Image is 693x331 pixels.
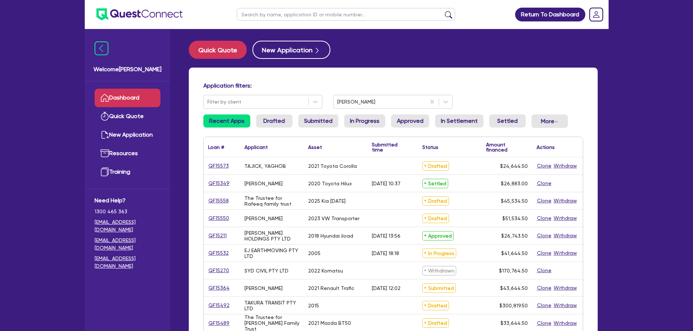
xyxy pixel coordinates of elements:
button: Dropdown toggle [531,114,568,128]
div: TAKURA TRANSIT PTY LTD [244,300,299,311]
img: quest-connect-logo-blue [96,8,183,20]
a: Quick Quote [95,107,160,126]
div: Loan # [208,145,224,150]
div: 2025 Kia [DATE] [308,198,346,204]
a: New Application [95,126,160,144]
a: Settled [489,114,526,128]
div: [DATE] 10:37 [372,181,401,186]
div: Applicant [244,145,268,150]
a: In Progress [344,114,385,128]
div: [DATE] 13:56 [372,233,401,239]
input: Search by name, application ID or mobile number... [237,8,455,21]
a: Resources [95,144,160,163]
span: $51,534.50 [502,215,528,221]
a: QF15349 [208,179,230,187]
a: QF15550 [208,214,230,222]
button: Clone [537,214,552,222]
button: Withdraw [553,249,577,257]
a: QF15492 [208,301,230,310]
a: QF15364 [208,284,230,292]
span: $26,883.00 [501,181,528,186]
span: Settled [422,179,448,188]
a: Dropdown toggle [587,5,606,24]
div: Actions [537,145,555,150]
span: Withdrawn [422,266,456,275]
span: $41,644.50 [501,250,528,256]
button: Withdraw [553,214,577,222]
a: Training [95,163,160,181]
a: Quick Quote [189,41,252,59]
div: 2021 Renault Trafic [308,285,354,291]
a: QF15573 [208,162,229,170]
div: Status [422,145,438,150]
a: Dashboard [95,89,160,107]
a: [EMAIL_ADDRESS][DOMAIN_NAME] [95,255,160,270]
a: QF15270 [208,266,230,275]
img: quick-quote [100,112,109,121]
button: Withdraw [553,284,577,292]
div: [PERSON_NAME] [244,181,283,186]
a: Drafted [256,114,292,128]
img: icon-menu-close [95,41,108,55]
button: Clone [537,284,552,292]
span: Approved [422,231,454,241]
button: Clone [537,249,552,257]
div: EJ EARTHMOVING PTY LTD [244,247,299,259]
span: Drafted [422,318,449,328]
div: 2005 [308,250,320,256]
a: In Settlement [435,114,483,128]
div: Asset [308,145,322,150]
button: Withdraw [553,231,577,240]
span: Submitted [422,283,456,293]
span: Drafted [422,214,449,223]
span: $300,819.50 [499,303,528,308]
span: $45,534.50 [501,198,528,204]
div: 2020 Toyota Hilux [308,181,352,186]
img: training [100,167,109,176]
div: 2023 VW Transporter [308,215,359,221]
button: Clone [537,179,552,187]
a: Recent Apps [203,114,250,128]
button: Quick Quote [189,41,247,59]
button: Withdraw [553,162,577,170]
div: The Trustee for Rafeeq family trust [244,195,299,207]
div: Amount financed [486,142,528,152]
a: QF15211 [208,231,227,240]
div: [DATE] 12:02 [372,285,401,291]
button: Clone [537,231,552,240]
div: [DATE] 18:18 [372,250,399,256]
span: $170,764.50 [499,268,528,274]
div: TAJICK, YAGHOB [244,163,286,169]
a: [EMAIL_ADDRESS][DOMAIN_NAME] [95,218,160,234]
div: SYD CIVIL PTY LTD [244,268,288,274]
span: 1300 465 363 [95,208,160,215]
button: Clone [537,266,552,275]
div: [PERSON_NAME] [244,285,283,291]
div: 2015 [308,303,319,308]
button: Withdraw [553,301,577,310]
button: Clone [537,301,552,310]
span: $43,644.50 [500,285,528,291]
span: $26,743.50 [501,233,528,239]
span: Welcome [PERSON_NAME] [93,65,162,74]
span: Drafted [422,196,449,206]
div: 2022 Komatsu [308,268,343,274]
span: In Progress [422,249,456,258]
span: $24,644.50 [500,163,528,169]
div: [PERSON_NAME] [244,215,283,221]
div: Submitted time [372,142,407,152]
button: Withdraw [553,197,577,205]
a: QF15489 [208,319,230,327]
a: QF15558 [208,197,229,205]
img: new-application [100,130,109,139]
div: [PERSON_NAME] HOLDINGS PTY LTD [244,230,299,242]
a: Approved [391,114,429,128]
span: Drafted [422,161,449,171]
a: [EMAIL_ADDRESS][DOMAIN_NAME] [95,237,160,252]
a: Return To Dashboard [515,8,585,21]
button: Withdraw [553,319,577,327]
img: resources [100,149,109,158]
button: Clone [537,162,552,170]
div: 2018 Hyundai iload [308,233,353,239]
span: Need Help? [95,196,160,205]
